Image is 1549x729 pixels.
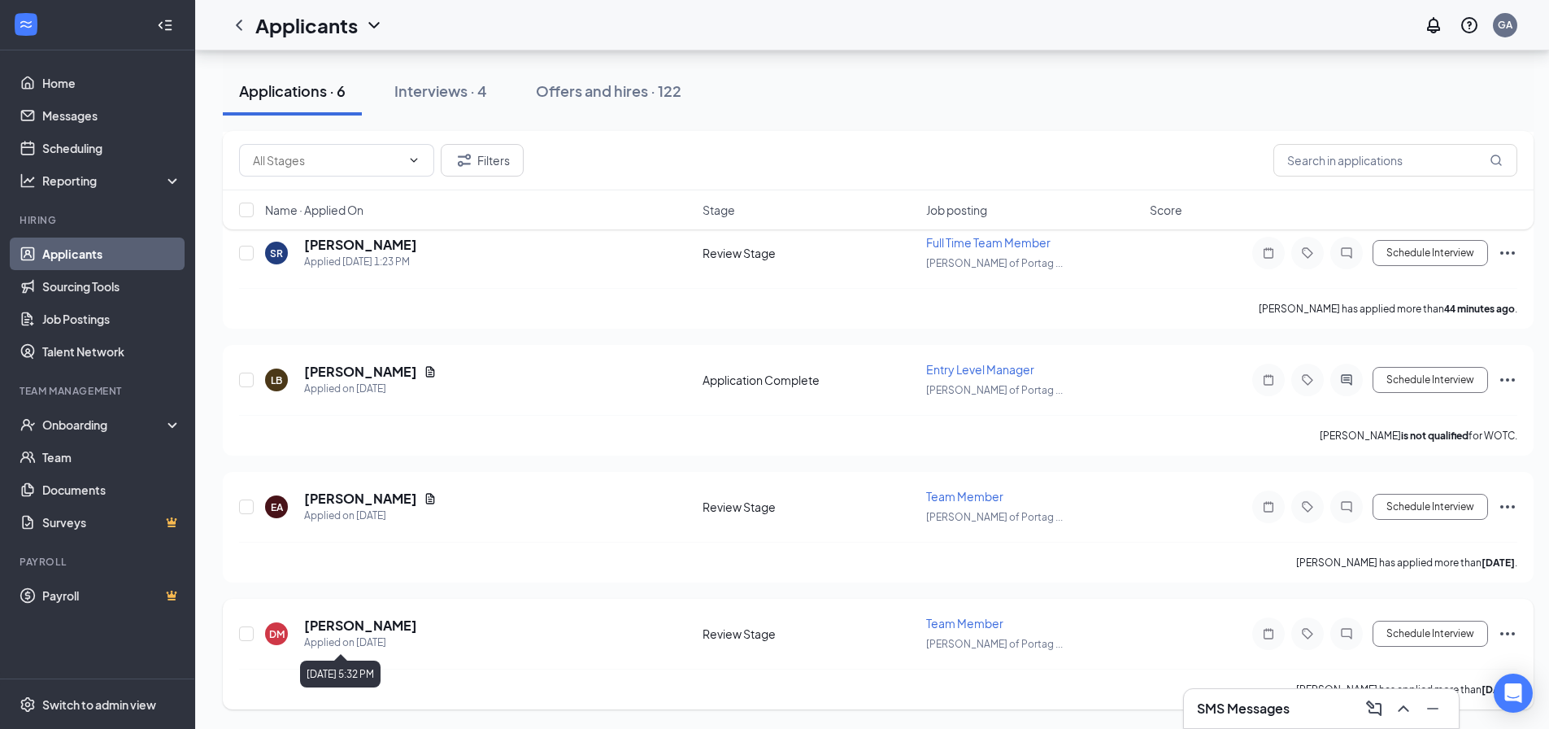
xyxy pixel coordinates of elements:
[304,490,417,508] h5: [PERSON_NAME]
[271,373,282,387] div: LB
[1420,696,1446,722] button: Minimize
[1298,500,1317,513] svg: Tag
[1482,557,1515,569] b: [DATE]
[1373,621,1488,647] button: Schedule Interview
[1298,373,1317,386] svg: Tag
[1444,303,1515,315] b: 44 minutes ago
[536,81,681,101] div: Offers and hires · 122
[304,635,417,651] div: Applied on [DATE]
[42,335,181,368] a: Talent Network
[1494,674,1533,713] div: Open Intercom Messenger
[703,372,916,388] div: Application Complete
[1498,624,1517,644] svg: Ellipses
[1320,429,1517,443] p: [PERSON_NAME] for WOTC.
[1150,202,1182,218] span: Score
[239,81,346,101] div: Applications · 6
[1361,696,1387,722] button: ComposeMessage
[407,154,420,167] svg: ChevronDown
[1401,430,1469,442] b: is not qualified
[42,172,182,189] div: Reporting
[42,303,181,335] a: Job Postings
[1259,247,1278,260] svg: Note
[926,489,1003,504] span: Team Member
[304,363,417,381] h5: [PERSON_NAME]
[926,616,1003,631] span: Team Member
[42,132,181,164] a: Scheduling
[20,417,36,433] svg: UserCheck
[1337,500,1356,513] svg: ChatInactive
[424,365,437,378] svg: Document
[42,696,156,713] div: Switch to admin view
[1394,699,1413,718] svg: ChevronUp
[269,627,285,641] div: DM
[394,81,487,101] div: Interviews · 4
[42,67,181,99] a: Home
[42,270,181,303] a: Sourcing Tools
[1498,18,1512,32] div: GA
[455,151,474,170] svg: Filter
[1259,500,1278,513] svg: Note
[1498,243,1517,263] svg: Ellipses
[265,202,363,218] span: Name · Applied On
[703,202,735,218] span: Stage
[304,254,417,270] div: Applied [DATE] 1:23 PM
[703,499,916,515] div: Review Stage
[364,15,384,35] svg: ChevronDown
[1364,699,1384,718] svg: ComposeMessage
[1273,144,1517,177] input: Search in applications
[18,16,34,33] svg: WorkstreamLogo
[926,638,1063,650] span: [PERSON_NAME] of Portag ...
[255,11,358,39] h1: Applicants
[1259,627,1278,640] svg: Note
[441,144,524,177] button: Filter Filters
[1373,367,1488,393] button: Schedule Interview
[926,257,1063,269] span: [PERSON_NAME] of Portag ...
[1498,370,1517,390] svg: Ellipses
[271,500,283,514] div: EA
[1197,700,1290,718] h3: SMS Messages
[42,506,181,539] a: SurveysCrown
[20,696,36,713] svg: Settings
[42,579,181,612] a: PayrollCrown
[1490,154,1503,167] svg: MagnifyingGlass
[1337,373,1356,386] svg: ActiveChat
[42,417,168,433] div: Onboarding
[1373,494,1488,520] button: Schedule Interview
[926,384,1063,396] span: [PERSON_NAME] of Portag ...
[703,245,916,261] div: Review Stage
[1296,556,1517,570] p: [PERSON_NAME] has applied more than .
[42,474,181,506] a: Documents
[304,381,437,397] div: Applied on [DATE]
[42,441,181,474] a: Team
[270,247,283,260] div: SR
[1498,497,1517,517] svg: Ellipses
[1423,699,1442,718] svg: Minimize
[926,362,1034,377] span: Entry Level Manager
[157,17,173,33] svg: Collapse
[304,508,437,524] div: Applied on [DATE]
[300,661,381,688] div: [DATE] 5:32 PM
[703,626,916,642] div: Review Stage
[1482,683,1515,696] b: [DATE]
[20,172,36,189] svg: Analysis
[20,384,178,398] div: Team Management
[1298,247,1317,260] svg: Tag
[1337,247,1356,260] svg: ChatInactive
[253,151,401,169] input: All Stages
[42,238,181,270] a: Applicants
[1298,627,1317,640] svg: Tag
[20,555,178,569] div: Payroll
[1259,302,1517,316] p: [PERSON_NAME] has applied more than .
[1424,15,1443,35] svg: Notifications
[424,492,437,505] svg: Document
[42,99,181,132] a: Messages
[926,511,1063,523] span: [PERSON_NAME] of Portag ...
[1259,373,1278,386] svg: Note
[1460,15,1479,35] svg: QuestionInfo
[1296,683,1517,696] p: [PERSON_NAME] has applied more than .
[1373,240,1488,266] button: Schedule Interview
[926,202,987,218] span: Job posting
[229,15,249,35] svg: ChevronLeft
[1337,627,1356,640] svg: ChatInactive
